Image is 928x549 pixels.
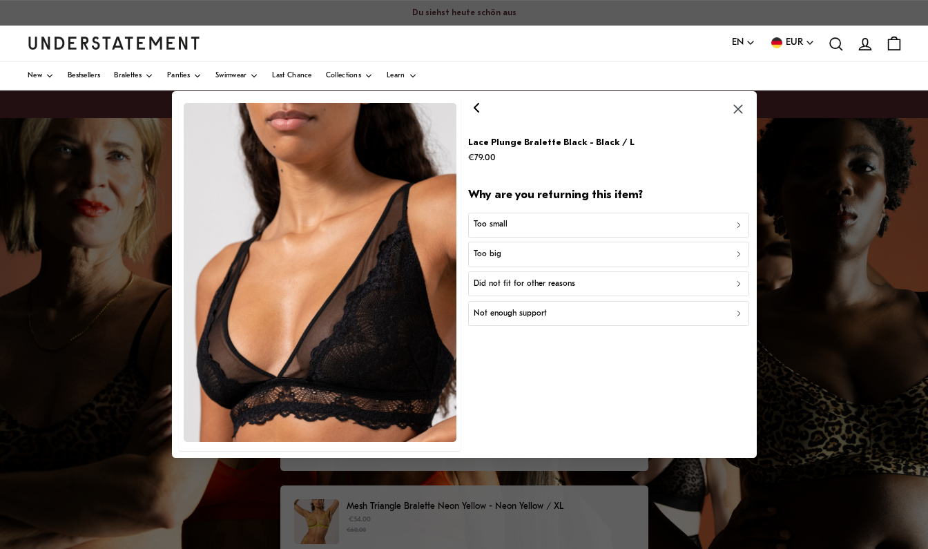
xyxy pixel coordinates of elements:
img: lace-plunge-bralette-black-3.jpg [184,103,456,443]
h2: Why are you returning this item? [467,187,749,203]
a: Bralettes [114,61,153,90]
span: Learn [387,73,405,79]
a: Learn [387,61,417,90]
span: Panties [167,73,190,79]
span: EN [732,35,744,50]
p: Not enough support [474,307,547,320]
span: New [28,73,42,79]
p: Lace Plunge Bralette Black - Black / L [467,135,634,149]
a: Last Chance [272,61,311,90]
a: Collections [326,61,373,90]
span: Collections [326,73,361,79]
span: Bestsellers [68,73,100,79]
span: Bralettes [114,73,142,79]
p: Too big [474,248,501,261]
span: Last Chance [272,73,311,79]
a: Panties [167,61,202,90]
a: Swimwear [215,61,258,90]
p: €79.00 [467,151,634,165]
button: Too small [467,212,749,237]
a: Understatement Homepage [28,37,200,49]
button: Did not fit for other reasons [467,271,749,296]
button: EUR [769,35,815,50]
span: Swimwear [215,73,246,79]
a: Bestsellers [68,61,100,90]
p: Too small [474,218,507,231]
a: New [28,61,54,90]
button: EN [732,35,755,50]
p: Did not fit for other reasons [474,278,575,291]
button: Too big [467,242,749,267]
button: Not enough support [467,301,749,326]
span: EUR [786,35,803,50]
